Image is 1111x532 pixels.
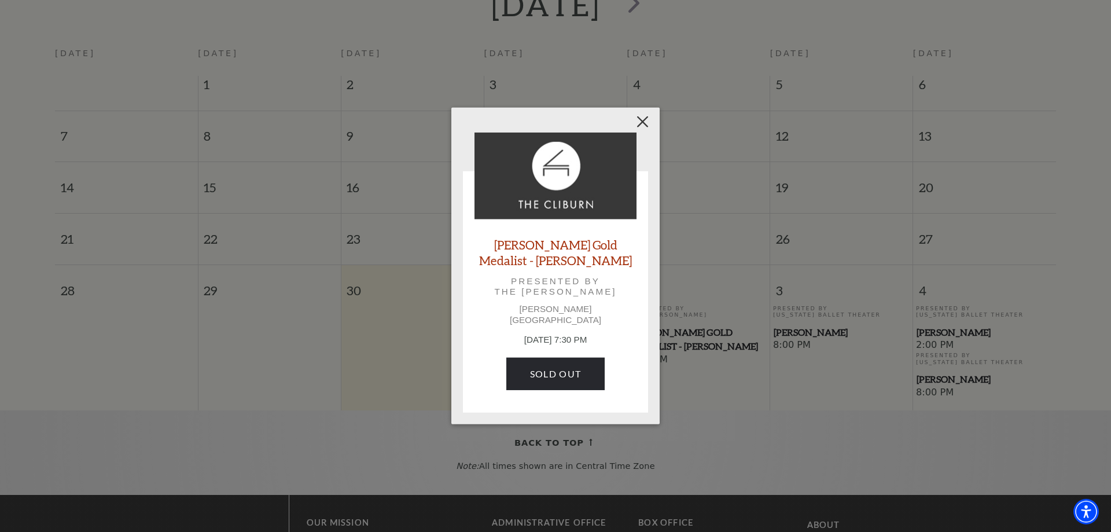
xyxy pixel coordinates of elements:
a: SOLD OUT [506,358,605,390]
p: [DATE] 7:30 PM [474,333,637,347]
button: Close [632,111,654,133]
img: Cliburn Gold Medalist - Aristo Sham [474,133,637,219]
p: Presented by The [PERSON_NAME] [491,276,620,297]
p: [PERSON_NAME][GEOGRAPHIC_DATA] [474,304,637,325]
div: Accessibility Menu [1073,499,1099,524]
a: [PERSON_NAME] Gold Medalist - [PERSON_NAME] [474,237,637,268]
